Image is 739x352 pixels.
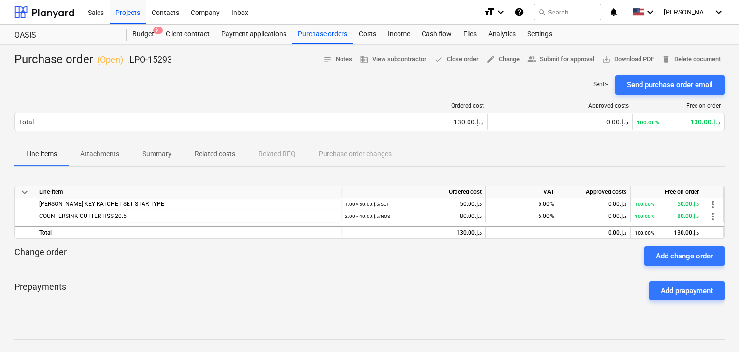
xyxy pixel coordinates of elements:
span: Download PDF [602,54,654,65]
span: View subcontractor [360,54,426,65]
span: done [434,55,443,64]
a: Client contract [160,25,215,44]
div: Add change order [656,250,713,262]
a: Payment applications [215,25,292,44]
p: Summary [142,149,171,159]
div: Approved costs [564,102,629,109]
div: Total [19,118,34,126]
span: [PERSON_NAME] [664,8,712,16]
i: notifications [609,6,619,18]
div: 0.00د.إ.‏ [562,198,626,210]
a: Budget9+ [127,25,160,44]
div: Settings [522,25,558,44]
div: Free on order [637,102,721,109]
i: keyboard_arrow_down [713,6,725,18]
i: format_size [483,6,495,18]
button: Delete document [658,52,725,67]
div: 0.00د.إ.‏ [562,210,626,222]
p: .LPO-15293 [127,54,172,66]
div: Ordered cost [341,186,486,198]
button: View subcontractor [356,52,430,67]
a: Purchase orders [292,25,353,44]
button: Notes [319,52,356,67]
small: 1.00 × 50.00د.إ.‏ / SET [345,202,389,207]
span: edit [486,55,495,64]
span: keyboard_arrow_down [19,187,30,198]
div: VAT [486,186,558,198]
div: 50.00د.إ.‏ [635,198,699,210]
span: business [360,55,369,64]
a: Cash flow [416,25,457,44]
p: ( Open ) [97,54,123,66]
small: 2.00 × 40.00د.إ.‏ / NOS [345,214,390,219]
span: delete [662,55,670,64]
p: Prepayments [14,281,66,300]
i: Knowledge base [514,6,524,18]
iframe: Chat Widget [691,306,739,352]
i: keyboard_arrow_down [644,6,656,18]
button: Change [483,52,524,67]
button: Download PDF [598,52,658,67]
button: Submit for approval [524,52,598,67]
div: Approved costs [558,186,631,198]
div: 80.00د.إ.‏ [635,210,699,222]
div: Add prepayment [661,284,713,297]
div: 130.00د.إ.‏ [419,118,483,126]
span: Change [486,54,520,65]
span: search [538,8,546,16]
span: Notes [323,54,352,65]
div: Purchase order [14,52,172,68]
span: COUNTERSINK CUTTER HSS 20.5 [39,213,127,219]
span: more_vert [707,211,719,222]
div: 0.00د.إ.‏ [562,227,626,239]
p: Sent : - [593,81,608,89]
a: Analytics [483,25,522,44]
small: 100.00% [635,202,654,207]
span: more_vert [707,199,719,210]
div: Free on order [631,186,703,198]
div: Line-item [35,186,341,198]
span: Close order [434,54,479,65]
button: Close order [430,52,483,67]
a: Income [382,25,416,44]
div: 130.00د.إ.‏ [637,118,720,126]
span: people_alt [527,55,536,64]
span: ALLEN KEY RATCHET SET STAR TYPE [39,201,164,207]
small: 100.00% [635,214,654,219]
div: Costs [353,25,382,44]
div: 0.00د.إ.‏ [564,118,628,126]
div: 5.00% [486,198,558,210]
a: Files [457,25,483,44]
div: Send purchase order email [627,79,713,91]
div: 80.00د.إ.‏ [345,210,482,222]
span: Delete document [662,54,721,65]
div: 130.00د.إ.‏ [635,227,699,239]
div: 50.00د.إ.‏ [345,198,482,210]
span: 9+ [153,27,163,34]
div: Total [35,226,341,238]
small: 100.00% [635,230,654,236]
div: 5.00% [486,210,558,222]
p: Attachments [80,149,119,159]
p: Line-items [26,149,57,159]
p: Change order [14,246,67,266]
div: 130.00د.إ.‏ [345,227,482,239]
button: Send purchase order email [615,75,725,95]
button: Add change order [644,246,725,266]
p: Related costs [195,149,235,159]
span: notes [323,55,332,64]
div: Ordered cost [419,102,484,109]
span: Submit for approval [527,54,594,65]
button: Search [534,4,601,20]
span: save_alt [602,55,611,64]
button: Add prepayment [649,281,725,300]
i: keyboard_arrow_down [495,6,507,18]
div: Budget [127,25,160,44]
